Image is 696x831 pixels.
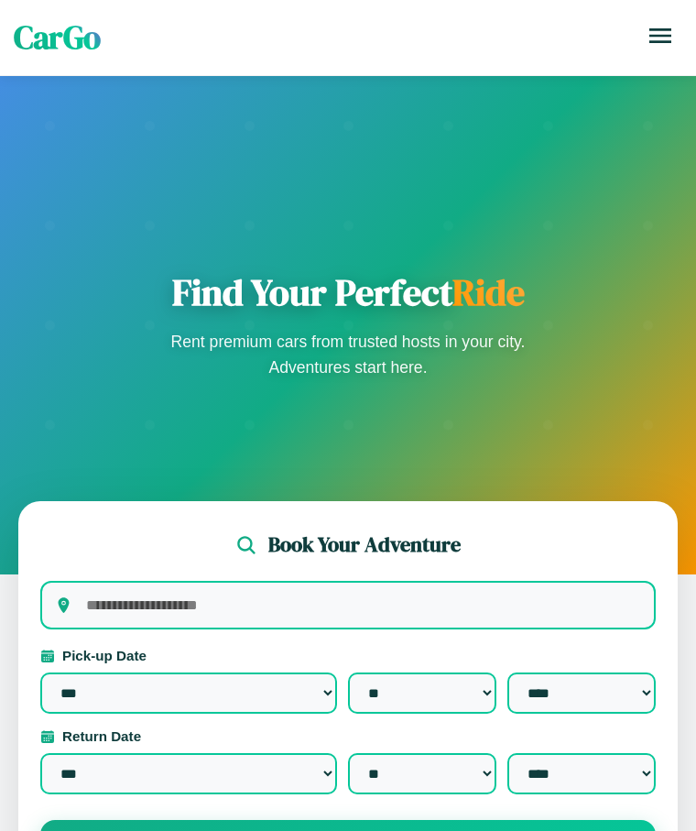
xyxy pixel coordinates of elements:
label: Return Date [40,728,656,744]
h2: Book Your Adventure [268,530,461,559]
h1: Find Your Perfect [165,270,531,314]
p: Rent premium cars from trusted hosts in your city. Adventures start here. [165,329,531,380]
label: Pick-up Date [40,648,656,663]
span: CarGo [14,16,101,60]
span: Ride [452,268,525,317]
